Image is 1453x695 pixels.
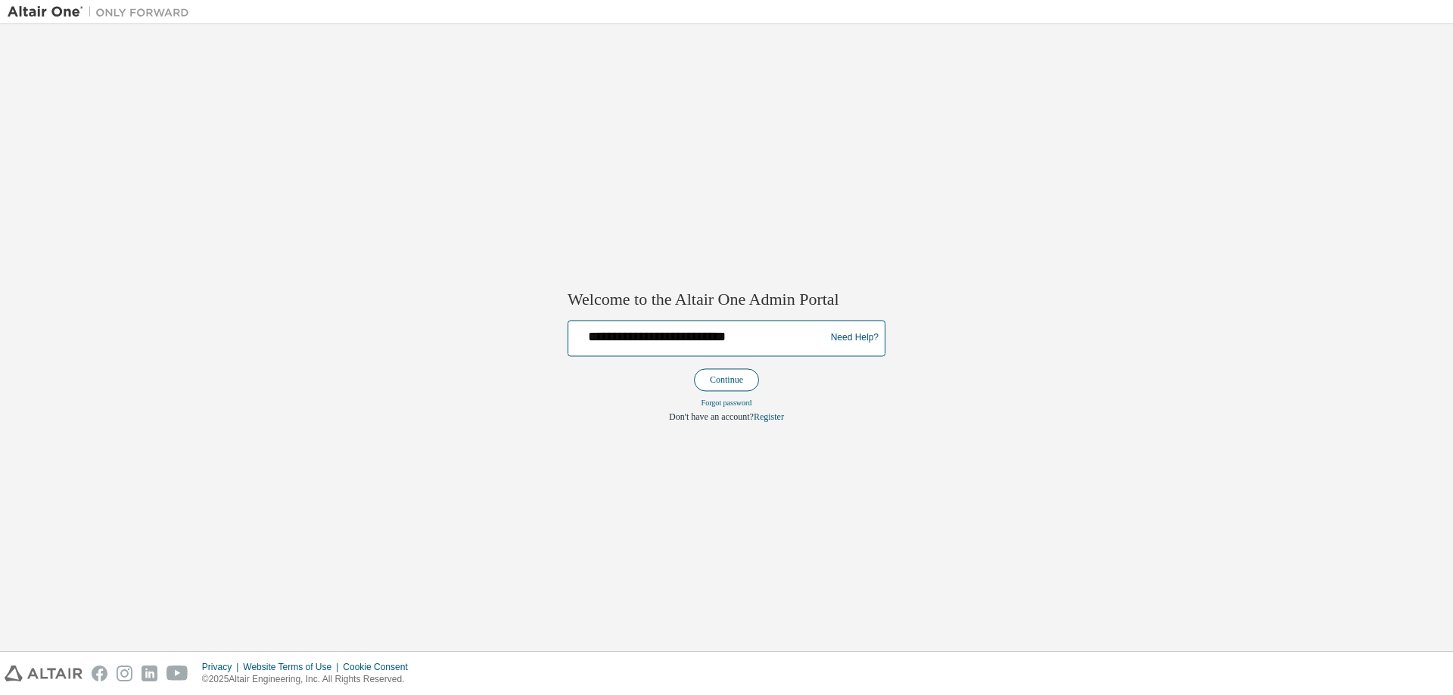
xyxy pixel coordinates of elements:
[343,661,416,673] div: Cookie Consent
[5,666,82,681] img: altair_logo.svg
[92,666,107,681] img: facebook.svg
[8,5,197,20] img: Altair One
[202,673,417,686] p: © 2025 Altair Engineering, Inc. All Rights Reserved.
[117,666,132,681] img: instagram.svg
[754,411,784,422] a: Register
[142,666,157,681] img: linkedin.svg
[166,666,188,681] img: youtube.svg
[243,661,343,673] div: Website Terms of Use
[669,411,754,422] span: Don't have an account?
[694,368,759,391] button: Continue
[202,661,243,673] div: Privacy
[568,290,885,311] h2: Welcome to the Altair One Admin Portal
[831,338,879,339] a: Need Help?
[702,399,752,407] a: Forgot password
